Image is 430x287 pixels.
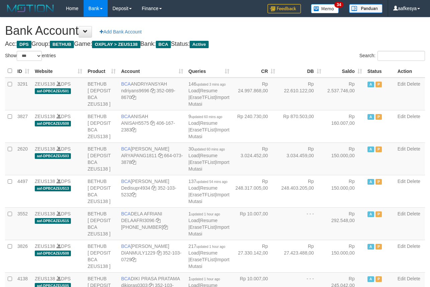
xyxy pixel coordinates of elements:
td: Rp 240.730,00 [232,110,278,142]
td: Rp 27.330.142,00 [232,240,278,272]
span: Active [367,211,374,217]
select: Showentries [17,51,42,61]
a: EraseTFList [190,224,215,230]
span: BCA [121,244,131,249]
a: ZEUS138 [35,179,55,184]
a: DIANMULY1229 [121,250,155,256]
td: DPS [32,207,85,240]
a: ZEUS138 [35,276,55,281]
a: Copy 8692458639 to clipboard [163,224,168,230]
label: Show entries [5,51,56,61]
a: Copy DIANMULY1229 to clipboard [157,250,162,256]
span: 137 [189,179,228,184]
td: Rp 22.610.122,00 [278,78,324,110]
span: Active [367,147,374,152]
a: Copy 6640733878 to clipboard [131,160,136,165]
a: Copy 4061672383 to clipboard [131,127,136,132]
span: BCA [121,211,131,216]
span: aaf-DPBCAZEUS15 [35,218,71,224]
a: Delete [407,276,420,281]
a: Dedisupr4934 [121,185,150,191]
span: updated 3 mins ago [196,83,226,86]
span: updated 1 hour ago [191,277,220,281]
span: | | | [189,114,229,139]
td: Rp 27.423.488,00 [278,240,324,272]
a: EraseTFList [190,95,215,100]
a: Copy ANISAH5575 to clipboard [150,120,155,126]
a: Delete [407,81,420,87]
a: Import Mutasi [189,95,229,107]
a: EraseTFList [190,192,215,197]
span: Paused [375,211,382,217]
img: MOTION_logo.png [5,3,56,13]
span: updated 54 mins ago [196,180,227,184]
td: 3827 [15,110,32,142]
a: EraseTFList [190,127,215,132]
td: BETHUB [ DEPOSIT BCA ZEUS138 ] [85,110,118,142]
td: [PERSON_NAME] 664-073-3878 [118,142,186,175]
td: Rp 2.537.746,00 [324,78,365,110]
td: ANDRIYANSYAH 352-089-8670 [118,78,186,110]
a: ARYAPANG1811 [121,153,157,158]
a: Resume [200,153,217,158]
span: 1 [189,276,220,281]
a: Load [189,250,199,256]
td: Rp 292.548,00 [324,207,365,240]
span: 30 [189,146,225,152]
a: ndriyans9696 [121,88,149,93]
span: BCA [156,41,171,48]
td: Rp 870.503,00 [278,110,324,142]
a: Copy ARYAPANG1811 to clipboard [158,153,163,158]
th: Account: activate to sort column ascending [118,65,186,78]
td: - - - [278,207,324,240]
span: updated 60 mins ago [191,115,222,119]
span: | | | [189,81,229,107]
span: 1 [189,211,220,216]
a: ZEUS138 [35,244,55,249]
img: Button%20Memo.svg [311,4,339,13]
a: Load [189,88,199,93]
span: Paused [375,276,382,282]
a: Edit [398,276,406,281]
td: Rp 10.007,00 [232,207,278,240]
img: panduan.png [349,4,383,13]
td: BETHUB [ DEPOSIT BCA ZEUS138 ] [85,175,118,207]
span: | | | [189,179,229,204]
a: Copy 3520898670 to clipboard [131,95,136,100]
a: EraseTFList [190,257,215,262]
a: Delete [407,211,420,216]
span: Paused [375,82,382,87]
span: updated 1 hour ago [191,212,220,216]
span: Paused [375,244,382,250]
a: Import Mutasi [189,224,229,236]
a: Edit [398,81,406,87]
span: BETHUB [50,41,74,48]
span: 34 [334,2,343,8]
td: Rp 248.317.005,00 [232,175,278,207]
a: Import Mutasi [189,257,229,269]
td: Rp 150.000,00 [324,142,365,175]
th: Queries: activate to sort column ascending [186,65,232,78]
input: Search: [378,51,425,61]
span: aaf-DPBCAZEUS03 [35,153,71,159]
th: Product: activate to sort column ascending [85,65,118,78]
span: updated 1 hour ago [196,245,225,249]
span: OXPLAY > ZEUS138 [92,41,140,48]
a: Delete [407,114,420,119]
a: Edit [398,211,406,216]
td: 3826 [15,240,32,272]
td: Rp 248.403.205,00 [278,175,324,207]
a: ZEUS138 [35,81,55,87]
a: Edit [398,179,406,184]
td: BETHUB [ DEPOSIT BCA ZEUS138 ] [85,240,118,272]
span: | | | [189,244,229,269]
td: DELA AFRIANI [PHONE_NUMBER] [118,207,186,240]
a: ZEUS138 [35,114,55,119]
a: Resume [200,218,217,223]
span: BCA [121,146,131,152]
a: Resume [200,185,217,191]
th: Status [365,65,395,78]
span: BCA [121,114,131,119]
span: 217 [189,244,225,249]
span: | | | [189,211,229,236]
